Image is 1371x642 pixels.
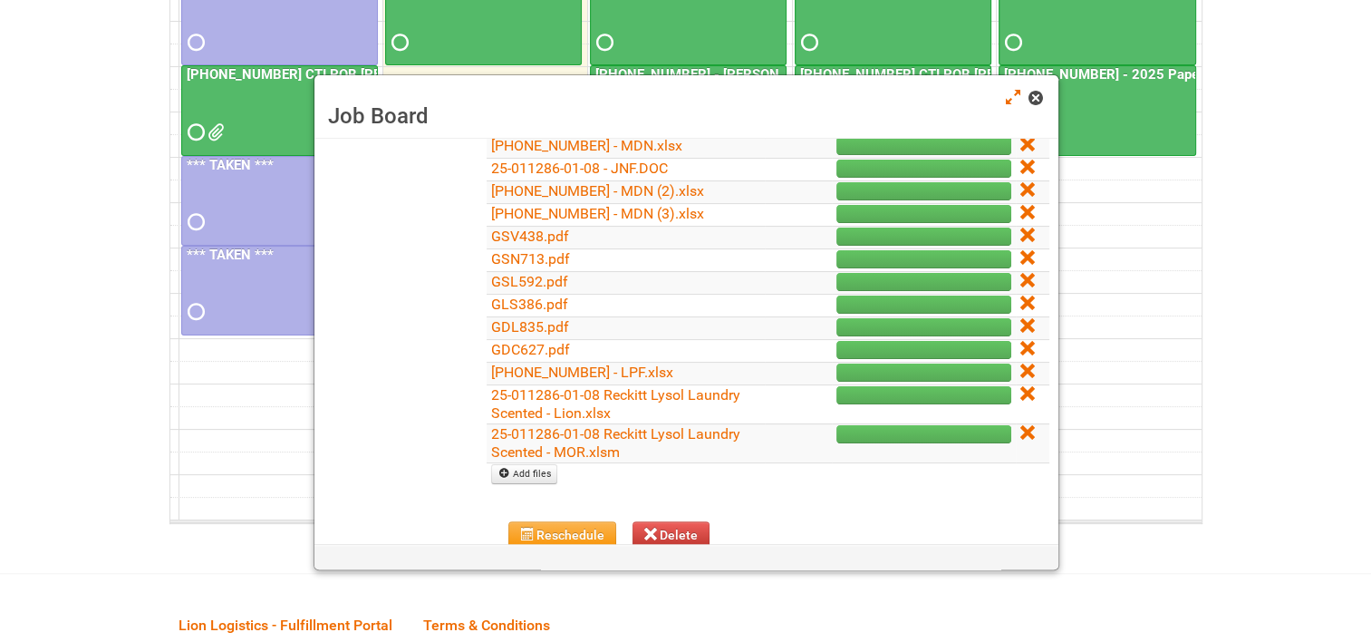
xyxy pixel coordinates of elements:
[491,228,569,245] a: GSV438.pdf
[391,36,404,49] span: Requested
[188,216,200,229] span: Requested
[188,36,200,49] span: Requested
[491,137,682,154] a: [PHONE_NUMBER] - MDN.xlsx
[491,318,569,336] a: GDL835.pdf
[491,364,673,381] a: [PHONE_NUMBER] - LPF.xlsx
[491,250,570,267] a: GSN713.pdf
[491,160,668,177] a: 25-011286-01-08 - JNF.DOC
[491,296,568,313] a: GLS386.pdf
[491,273,568,290] a: GSL592.pdf
[423,617,550,634] span: Terms & Conditions
[508,521,616,549] button: Reschedule
[801,36,814,49] span: Requested
[999,65,1196,155] a: [PHONE_NUMBER] - 2025 Paper Towel Landscape - Packing Day
[179,617,392,634] span: Lion Logistics - Fulfillment Portal
[491,386,740,422] a: 25-011286-01-08 Reckitt Lysol Laundry Scented - Lion.xlsx
[188,306,200,318] span: Requested
[183,66,606,83] a: [PHONE_NUMBER] CTI PQB [PERSON_NAME] Real US - blinding day
[1005,36,1018,49] span: Requested
[491,464,557,484] a: Add files
[491,205,704,222] a: [PHONE_NUMBER] - MDN (3).xlsx
[208,126,220,139] span: Front Label KRAFT batch 2 (02.26.26) - code AZ05 use 2nd.docx Front Label KRAFT batch 2 (02.26.26...
[491,182,704,199] a: [PHONE_NUMBER] - MDN (2).xlsx
[632,521,710,549] button: Delete
[596,36,609,49] span: Requested
[592,66,911,83] a: [PHONE_NUMBER] - [PERSON_NAME] UFC CUT US
[797,66,1220,83] a: [PHONE_NUMBER] CTI PQB [PERSON_NAME] Real US - blinding day
[181,65,378,155] a: [PHONE_NUMBER] CTI PQB [PERSON_NAME] Real US - blinding day
[491,425,740,461] a: 25-011286-01-08 Reckitt Lysol Laundry Scented - MOR.xlsm
[491,341,570,358] a: GDC627.pdf
[328,102,1045,130] h3: Job Board
[188,126,200,139] span: Requested
[590,65,787,155] a: [PHONE_NUMBER] - [PERSON_NAME] UFC CUT US
[795,65,991,155] a: [PHONE_NUMBER] CTI PQB [PERSON_NAME] Real US - blinding day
